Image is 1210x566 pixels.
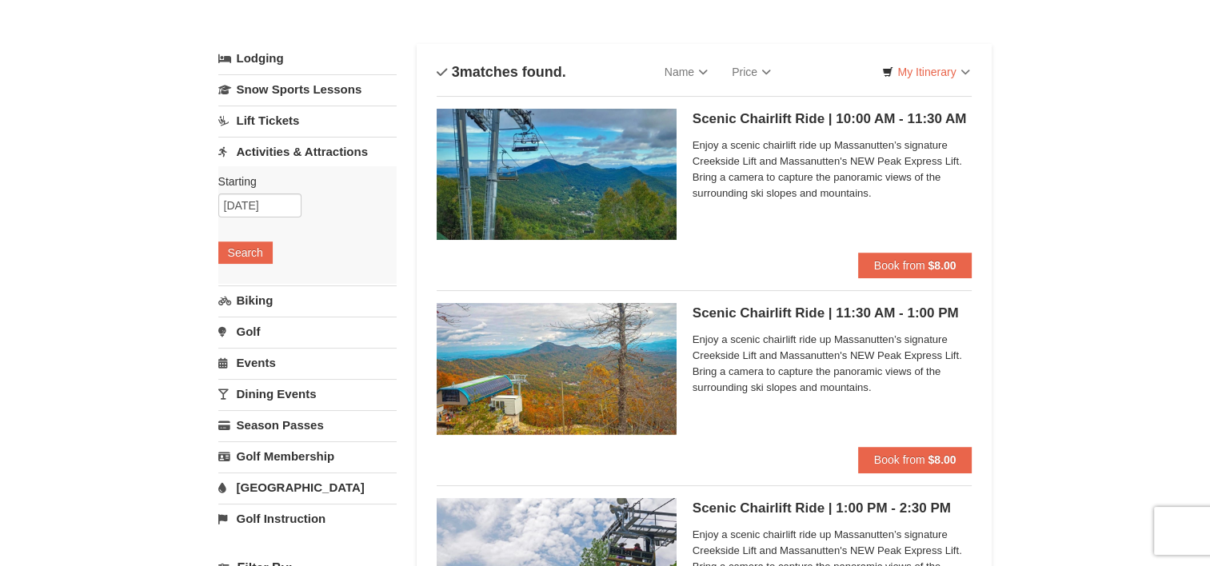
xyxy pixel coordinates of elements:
[218,137,397,166] a: Activities & Attractions
[218,44,397,73] a: Lodging
[218,348,397,377] a: Events
[858,253,972,278] button: Book from $8.00
[218,285,397,315] a: Biking
[218,74,397,104] a: Snow Sports Lessons
[218,173,385,189] label: Starting
[452,64,460,80] span: 3
[437,64,566,80] h4: matches found.
[437,109,677,240] img: 24896431-1-a2e2611b.jpg
[872,60,980,84] a: My Itinerary
[218,504,397,533] a: Golf Instruction
[928,259,956,272] strong: $8.00
[218,441,397,471] a: Golf Membership
[218,410,397,440] a: Season Passes
[693,111,972,127] h5: Scenic Chairlift Ride | 10:00 AM - 11:30 AM
[693,332,972,396] span: Enjoy a scenic chairlift ride up Massanutten’s signature Creekside Lift and Massanutten's NEW Pea...
[693,138,972,201] span: Enjoy a scenic chairlift ride up Massanutten’s signature Creekside Lift and Massanutten's NEW Pea...
[653,56,720,88] a: Name
[218,379,397,409] a: Dining Events
[693,500,972,516] h5: Scenic Chairlift Ride | 1:00 PM - 2:30 PM
[693,305,972,321] h5: Scenic Chairlift Ride | 11:30 AM - 1:00 PM
[218,472,397,502] a: [GEOGRAPHIC_DATA]
[874,453,925,466] span: Book from
[218,106,397,135] a: Lift Tickets
[218,241,273,264] button: Search
[720,56,783,88] a: Price
[218,317,397,346] a: Golf
[858,447,972,472] button: Book from $8.00
[437,303,677,434] img: 24896431-13-a88f1aaf.jpg
[928,453,956,466] strong: $8.00
[874,259,925,272] span: Book from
